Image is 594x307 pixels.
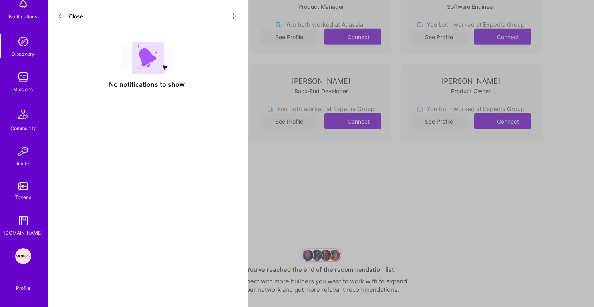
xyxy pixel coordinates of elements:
img: empty [121,42,174,74]
div: [DOMAIN_NAME] [4,229,43,237]
div: Missions [14,85,33,94]
div: Discovery [12,50,35,58]
img: Community [14,105,33,124]
img: tokens [18,182,28,190]
span: No notifications to show. [109,80,187,89]
a: Profile [13,275,33,291]
img: discovery [15,34,31,50]
div: Notifications [9,12,38,21]
div: Tokens [15,193,32,201]
div: Invite [17,159,30,168]
a: Speakeasy: Software Engineer to help Customers write custom functions [13,248,33,264]
div: Profile [16,284,30,291]
img: Invite [15,144,31,159]
img: Speakeasy: Software Engineer to help Customers write custom functions [15,248,31,264]
img: teamwork [15,69,31,85]
button: Close [58,10,83,22]
div: Community [10,124,36,132]
img: guide book [15,213,31,229]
